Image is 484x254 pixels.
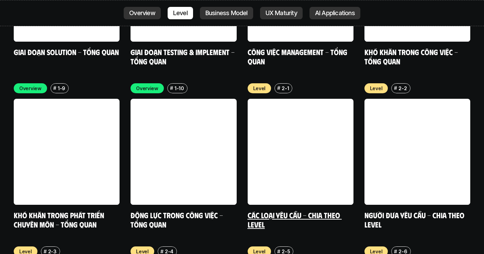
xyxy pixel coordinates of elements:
p: 2-2 [398,85,407,92]
a: Khó khăn trong phát triển chuyên môn - Tổng quan [14,210,106,229]
a: Động lực trong công việc - Tổng quan [131,210,225,229]
a: Overview [124,7,161,19]
h6: # [394,249,397,254]
a: Các loại yêu cầu - Chia theo level [248,210,342,229]
a: Giai đoạn Testing & Implement - Tổng quan [131,47,236,66]
h6: # [170,85,173,91]
h6: # [160,249,164,254]
p: 1-9 [58,85,65,92]
h6: # [277,85,280,91]
p: Level [370,85,383,92]
p: 1-10 [175,85,184,92]
h6: # [394,85,397,91]
h6: # [44,249,47,254]
p: Level [253,85,266,92]
h6: # [53,85,56,91]
a: Giai đoạn Solution - Tổng quan [14,47,119,56]
p: Overview [136,85,158,92]
a: Người đưa yêu cầu - Chia theo Level [364,210,466,229]
h6: # [277,249,280,254]
a: Công việc Management - Tổng quan [248,47,349,66]
a: Khó khăn trong công việc - Tổng quan [364,47,460,66]
p: 2-1 [282,85,289,92]
p: Overview [129,10,155,17]
p: Overview [19,85,42,92]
